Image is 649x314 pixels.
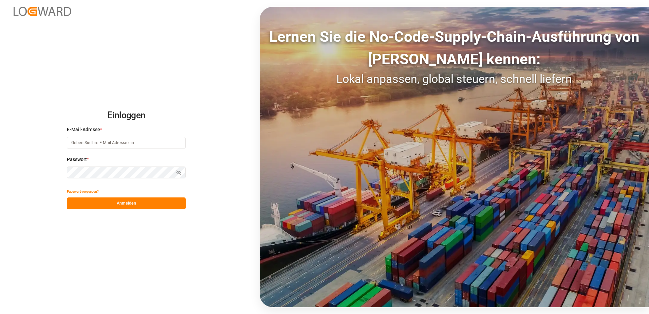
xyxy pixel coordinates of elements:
[260,25,649,70] div: Lernen Sie die No-Code-Supply-Chain-Ausführung von [PERSON_NAME] kennen:
[67,137,186,149] input: Geben Sie Ihre E-Mail-Adresse ein
[260,70,649,88] div: Lokal anpassen, global steuern, schnell liefern
[67,126,100,133] span: E-Mail-Adresse
[14,7,71,16] img: Logward_new_orange.png
[67,105,186,126] h2: Einloggen
[67,186,99,197] button: Passwort vergessen?
[67,197,186,209] button: Anmelden
[67,156,87,163] span: Passwort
